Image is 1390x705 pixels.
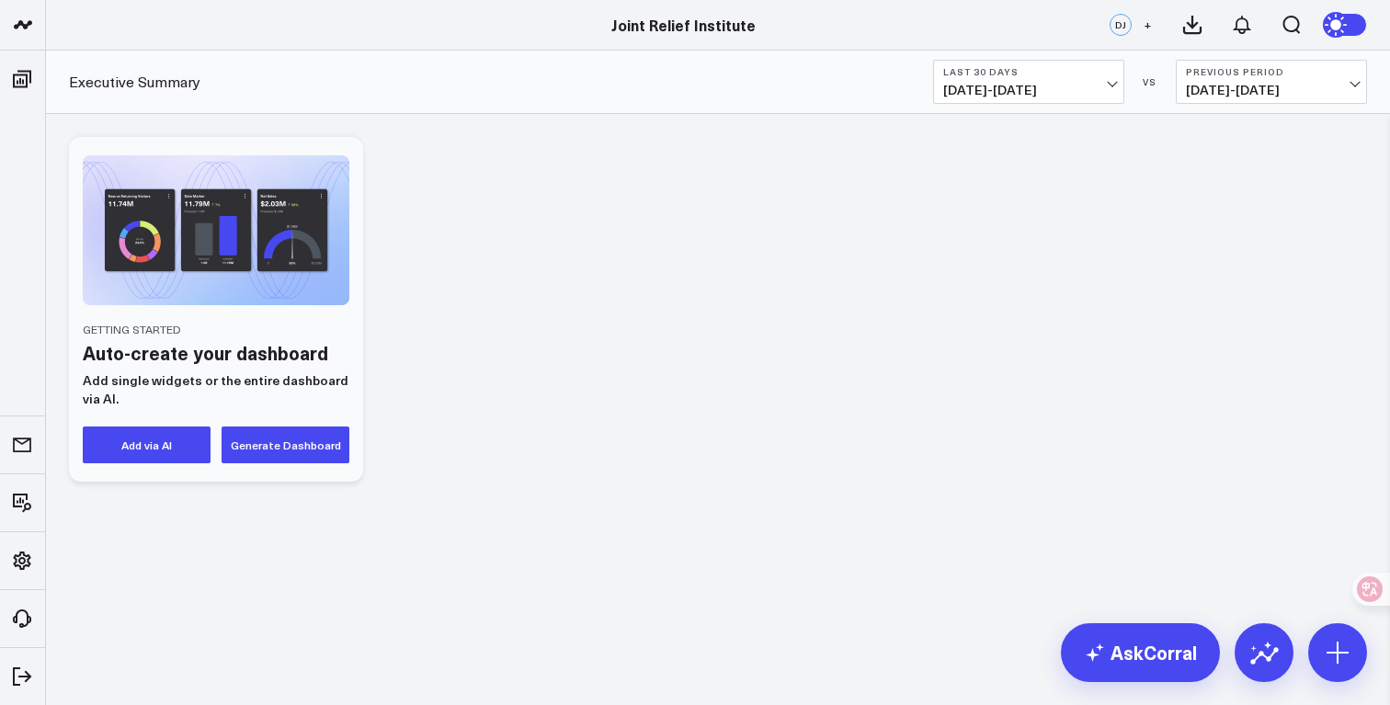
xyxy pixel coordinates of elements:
[1186,66,1357,77] b: Previous Period
[943,83,1114,97] span: [DATE] - [DATE]
[83,426,211,463] button: Add via AI
[611,15,756,35] a: Joint Relief Institute
[69,72,200,92] a: Executive Summary
[1144,18,1152,31] span: +
[83,339,349,367] h2: Auto-create your dashboard
[943,66,1114,77] b: Last 30 Days
[1136,14,1158,36] button: +
[1134,76,1167,87] div: VS
[83,371,349,408] p: Add single widgets or the entire dashboard via AI.
[1061,623,1220,682] a: AskCorral
[933,60,1124,104] button: Last 30 Days[DATE]-[DATE]
[222,426,349,463] button: Generate Dashboard
[83,324,349,335] div: Getting Started
[1186,83,1357,97] span: [DATE] - [DATE]
[1176,60,1367,104] button: Previous Period[DATE]-[DATE]
[1110,14,1132,36] div: DJ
